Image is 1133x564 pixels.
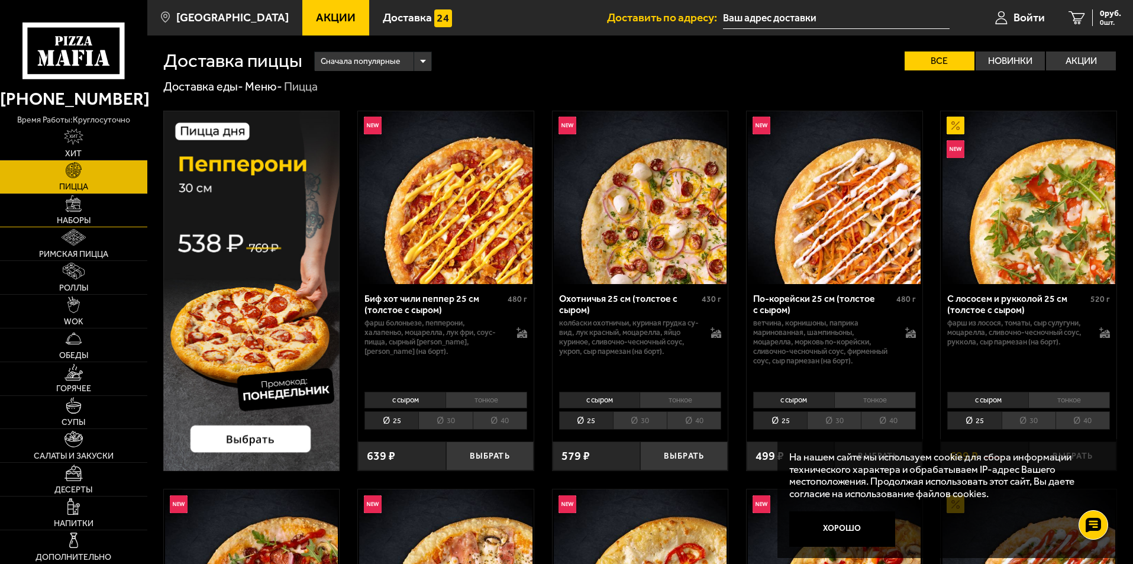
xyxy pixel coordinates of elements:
li: 25 [364,411,418,430]
img: Новинка [364,495,382,513]
span: Горячее [56,385,91,393]
label: Новинки [976,51,1045,70]
a: Доставка еды- [163,79,243,94]
div: Пицца [284,79,318,95]
a: НовинкаПо-корейски 25 см (толстое с сыром) [747,111,922,284]
li: 40 [473,411,527,430]
span: Акции [316,12,356,23]
div: С лососем и рукколой 25 см (толстое с сыром) [947,293,1087,315]
li: с сыром [364,392,446,408]
img: Новинка [364,117,382,134]
img: Новинка [947,140,964,158]
li: с сыром [947,392,1028,408]
img: Новинка [559,495,576,513]
li: 40 [667,411,721,430]
img: Охотничья 25 см (толстое с сыром) [554,111,727,284]
li: 40 [861,411,915,430]
p: фарш из лосося, томаты, сыр сулугуни, моцарелла, сливочно-чесночный соус, руккола, сыр пармезан (... [947,318,1087,347]
span: 0 шт. [1100,19,1121,26]
span: Римская пицца [39,250,108,259]
span: Напитки [54,520,93,528]
span: Пицца [59,183,88,191]
button: Хорошо [789,511,896,547]
a: НовинкаБиф хот чили пеппер 25 см (толстое с сыром) [358,111,534,284]
label: Акции [1046,51,1116,70]
p: ветчина, корнишоны, паприка маринованная, шампиньоны, моцарелла, морковь по-корейски, сливочно-че... [753,318,893,366]
span: 520 г [1090,294,1110,304]
span: 480 г [508,294,527,304]
span: Роллы [59,284,88,292]
span: 499 ₽ [756,450,784,462]
li: тонкое [446,392,527,408]
span: Салаты и закуски [34,452,114,460]
span: Доставка [383,12,432,23]
p: колбаски охотничьи, куриная грудка су-вид, лук красный, моцарелла, яйцо куриное, сливочно-чесночн... [559,318,699,356]
span: 430 г [702,294,721,304]
img: Биф хот чили пеппер 25 см (толстое с сыром) [359,111,532,284]
li: с сыром [559,392,640,408]
span: Обеды [59,352,88,360]
span: Десерты [54,486,92,494]
img: Акционный [947,117,964,134]
li: 30 [1002,411,1055,430]
li: 30 [418,411,472,430]
div: Охотничья 25 см (толстое с сыром) [559,293,699,315]
span: Хит [65,150,82,158]
li: 30 [807,411,861,430]
span: Наборы [57,217,91,225]
a: АкционныйНовинкаС лососем и рукколой 25 см (толстое с сыром) [941,111,1116,284]
span: Сначала популярные [321,50,400,73]
button: Выбрать [640,441,728,470]
span: Доставить по адресу: [607,12,723,23]
div: Биф хот чили пеппер 25 см (толстое с сыром) [364,293,505,315]
li: тонкое [640,392,721,408]
img: Новинка [753,117,770,134]
span: 639 ₽ [367,450,395,462]
img: 15daf4d41897b9f0e9f617042186c801.svg [434,9,452,27]
p: На нашем сайте мы используем cookie для сбора информации технического характера и обрабатываем IP... [789,451,1099,500]
img: С лососем и рукколой 25 см (толстое с сыром) [942,111,1115,284]
img: Новинка [753,495,770,513]
div: По-корейски 25 см (толстое с сыром) [753,293,893,315]
a: НовинкаОхотничья 25 см (толстое с сыром) [553,111,728,284]
li: 30 [613,411,667,430]
img: Новинка [559,117,576,134]
input: Ваш адрес доставки [723,7,950,29]
label: Все [905,51,974,70]
p: фарш болоньезе, пепперони, халапеньо, моцарелла, лук фри, соус-пицца, сырный [PERSON_NAME], [PERS... [364,318,505,356]
span: 579 ₽ [561,450,590,462]
li: тонкое [834,392,916,408]
li: с сыром [753,392,834,408]
img: По-корейски 25 см (толстое с сыром) [748,111,921,284]
h1: Доставка пиццы [163,51,302,70]
span: Войти [1013,12,1045,23]
span: WOK [64,318,83,326]
a: Меню- [245,79,282,94]
li: 40 [1055,411,1110,430]
span: [GEOGRAPHIC_DATA] [176,12,289,23]
li: 25 [559,411,613,430]
span: Дополнительно [35,553,111,562]
button: Выбрать [446,441,534,470]
span: Супы [62,418,85,427]
li: тонкое [1028,392,1110,408]
img: Новинка [170,495,188,513]
span: 480 г [896,294,916,304]
span: 0 руб. [1100,9,1121,18]
li: 25 [947,411,1001,430]
li: 25 [753,411,807,430]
